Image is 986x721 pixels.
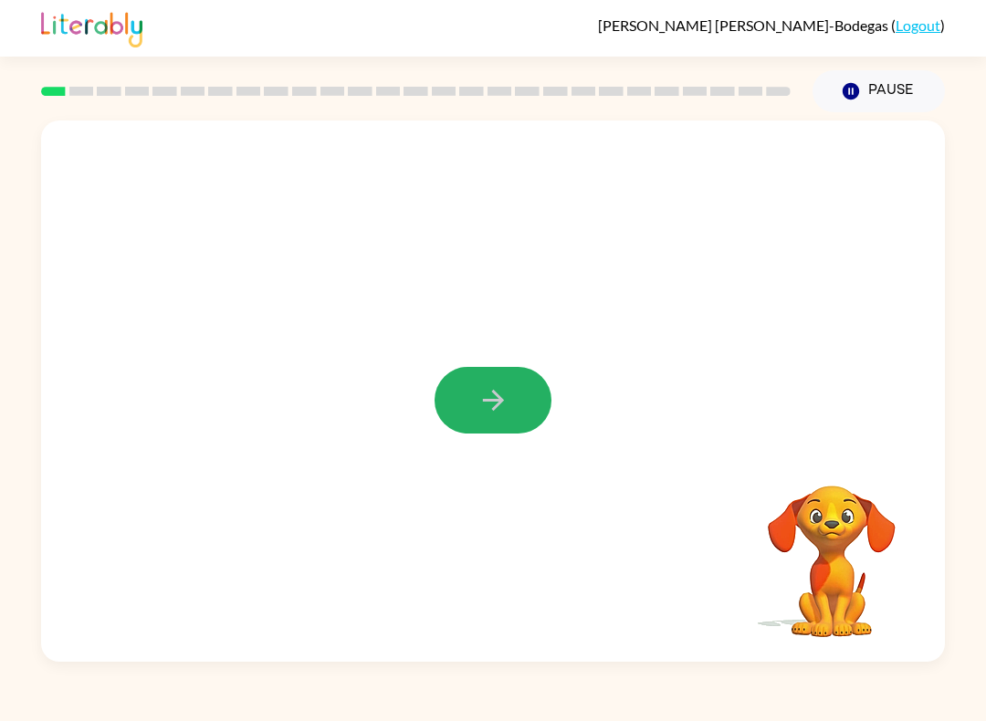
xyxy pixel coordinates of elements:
div: ( ) [598,16,945,34]
video: Your browser must support playing .mp4 files to use Literably. Please try using another browser. [740,457,923,640]
button: Pause [813,70,945,112]
span: [PERSON_NAME] [PERSON_NAME]-Bodegas [598,16,891,34]
img: Literably [41,7,142,47]
a: Logout [896,16,940,34]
